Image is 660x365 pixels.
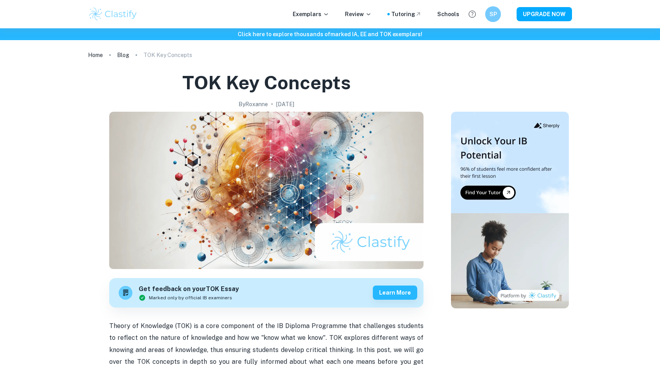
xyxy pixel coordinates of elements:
[485,6,501,22] button: SP
[109,112,423,269] img: TOK Key Concepts cover image
[517,7,572,21] button: UPGRADE NOW
[88,50,103,61] a: Home
[2,30,658,39] h6: Click here to explore thousands of marked IA, EE and TOK exemplars !
[451,112,569,308] img: Thumbnail
[345,10,372,18] p: Review
[391,10,422,18] a: Tutoring
[117,50,129,61] a: Blog
[139,284,239,294] h6: Get feedback on your TOK Essay
[88,6,138,22] img: Clastify logo
[149,294,232,301] span: Marked only by official IB examiners
[293,10,329,18] p: Exemplars
[143,51,192,59] p: TOK Key Concepts
[238,100,268,109] h2: By Roxanne
[276,100,294,109] h2: [DATE]
[437,10,459,18] a: Schools
[466,7,479,21] button: Help and Feedback
[373,286,417,300] button: Learn more
[109,278,423,308] a: Get feedback on yourTOK EssayMarked only by official IB examinersLearn more
[271,100,273,109] p: •
[489,10,498,18] h6: SP
[182,70,351,95] h1: TOK Key Concepts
